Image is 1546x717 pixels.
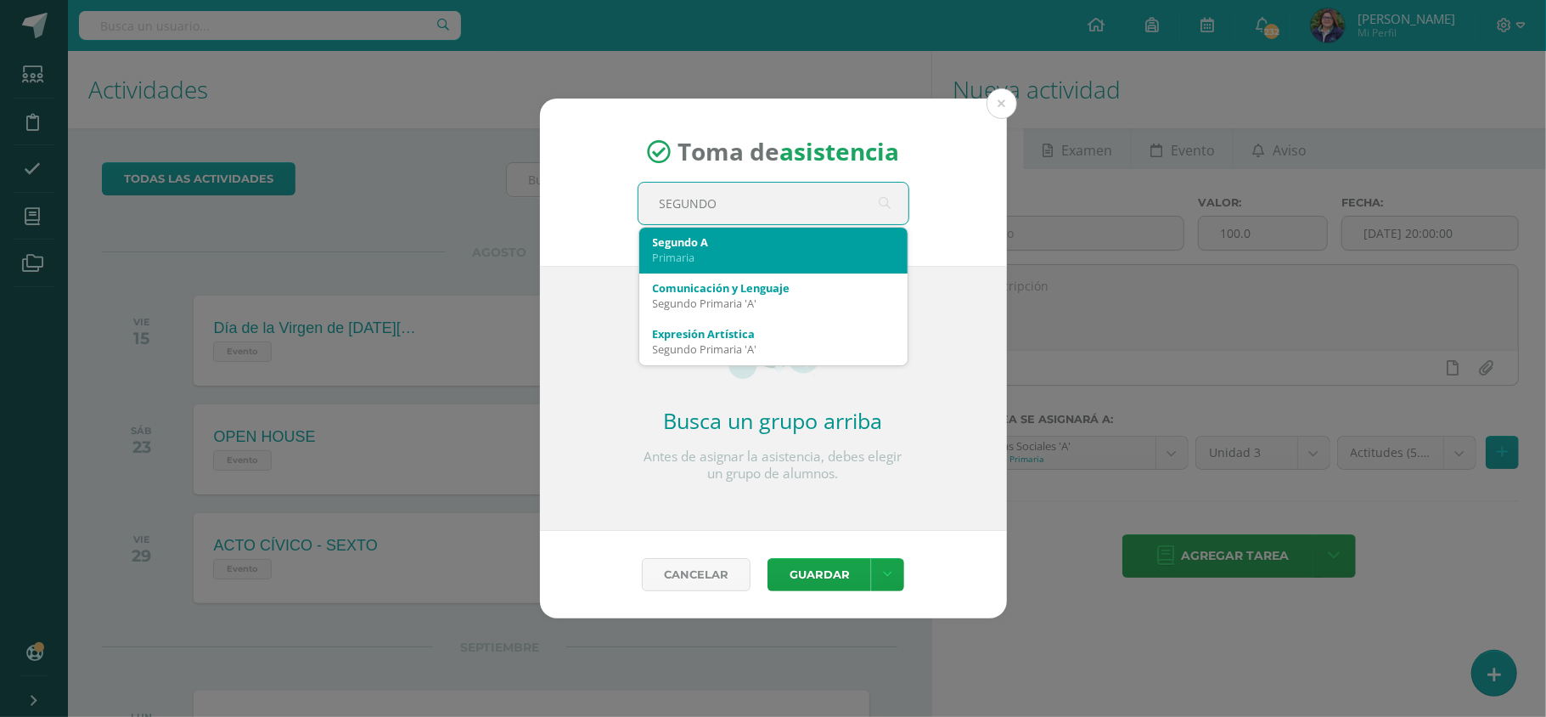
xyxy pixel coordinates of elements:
[638,449,909,483] p: Antes de asignar la asistencia, debes elegir un grupo de alumnos.
[653,326,894,342] div: Expresión Artística
[653,250,894,265] div: Primaria
[653,234,894,250] div: Segundo A
[779,136,899,168] strong: asistencia
[653,342,894,357] div: Segundo Primaria 'A'
[638,183,908,224] input: Busca un grado o sección aquí...
[638,406,909,435] h2: Busca un grupo arriba
[642,558,751,591] a: Cancelar
[677,136,899,168] span: Toma de
[767,558,871,591] button: Guardar
[987,88,1017,119] button: Close (Esc)
[653,296,894,311] div: Segundo Primaria 'A'
[653,280,894,296] div: Comunicación y Lenguaje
